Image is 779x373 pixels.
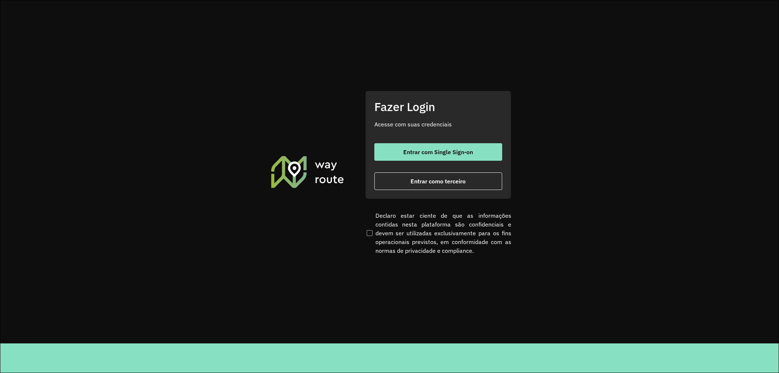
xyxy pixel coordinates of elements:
label: Declaro estar ciente de que as informações contidas nesta plataforma são confidenciais e devem se... [365,211,511,255]
span: Entrar como terceiro [410,178,466,184]
h2: Fazer Login [374,100,502,114]
button: button [374,172,502,190]
button: button [374,143,502,161]
p: Acesse com suas credenciais [374,120,502,129]
img: Roteirizador AmbevTech [270,155,345,189]
span: Entrar com Single Sign-on [403,149,473,155]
